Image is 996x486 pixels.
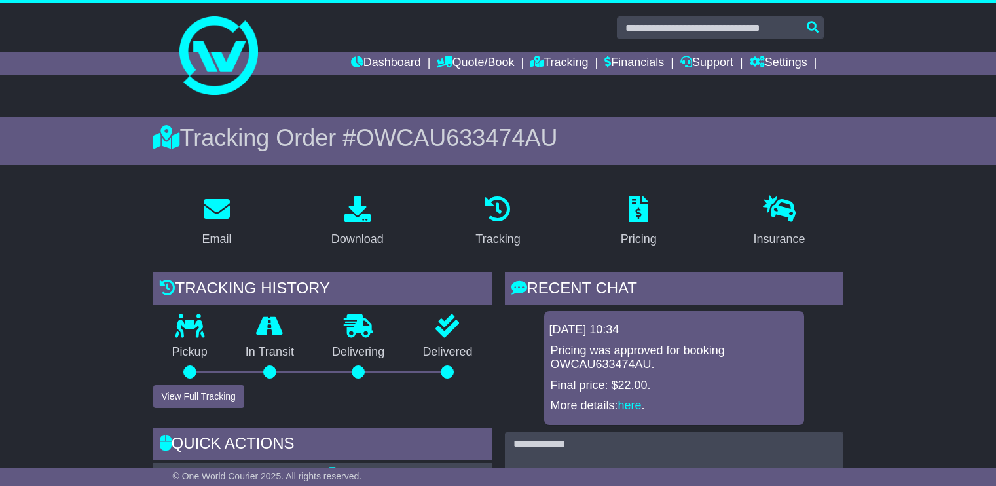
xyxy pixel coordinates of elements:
[475,231,520,248] div: Tracking
[356,124,557,151] span: OWCAU633474AU
[351,52,421,75] a: Dashboard
[551,379,798,393] p: Final price: $22.00.
[227,345,313,360] p: In Transit
[467,191,528,253] a: Tracking
[750,52,807,75] a: Settings
[193,191,240,253] a: Email
[604,52,664,75] a: Financials
[153,272,492,308] div: Tracking history
[331,231,384,248] div: Download
[153,345,227,360] p: Pickup
[549,323,799,337] div: [DATE] 10:34
[745,191,814,253] a: Insurance
[551,344,798,372] p: Pricing was approved for booking OWCAU633474AU.
[680,52,733,75] a: Support
[505,272,843,308] div: RECENT CHAT
[202,231,231,248] div: Email
[551,399,798,413] p: More details: .
[153,124,843,152] div: Tracking Order #
[161,467,265,480] a: Email Documents
[329,467,456,480] a: Original Address Label
[153,428,492,463] div: Quick Actions
[313,345,403,360] p: Delivering
[173,471,362,481] span: © One World Courier 2025. All rights reserved.
[323,191,392,253] a: Download
[754,231,805,248] div: Insurance
[612,191,665,253] a: Pricing
[530,52,588,75] a: Tracking
[618,399,642,412] a: here
[621,231,657,248] div: Pricing
[403,345,491,360] p: Delivered
[153,385,244,408] button: View Full Tracking
[437,52,514,75] a: Quote/Book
